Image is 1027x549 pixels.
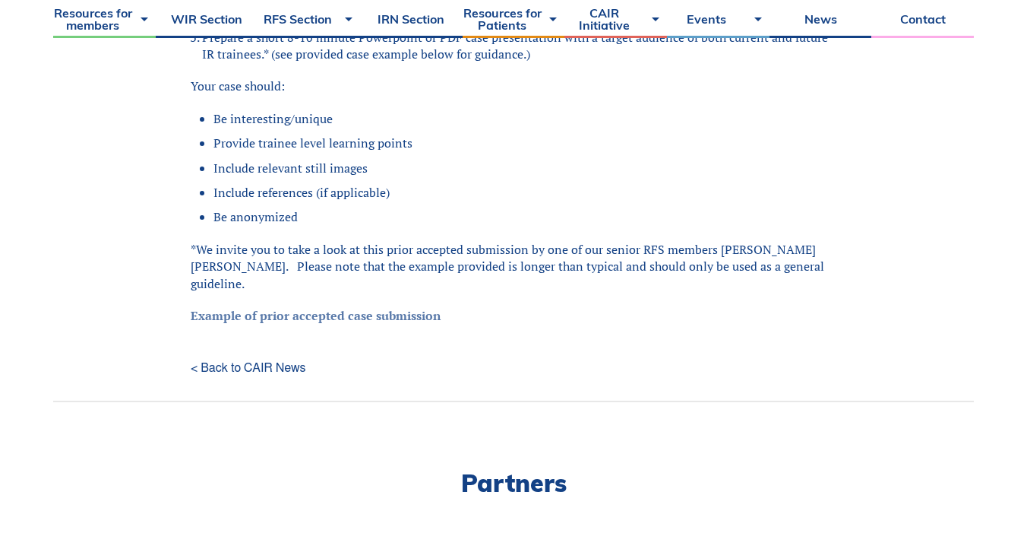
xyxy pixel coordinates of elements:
[191,78,836,94] p: Your case should:
[213,160,836,176] li: Include relevant still images
[213,208,836,225] li: Be anonymized
[213,184,836,201] li: Include references (if applicable)
[213,110,836,127] li: Be interesting/unique
[191,241,836,292] p: *We invite you to take a look at this prior accepted submission by one of our senior RFS members ...
[213,135,836,151] li: Provide trainee level learning points
[191,307,441,324] a: Example of prior accepted case submission
[191,362,836,374] a: < Back to CAIR News
[53,471,974,495] h2: Partners
[202,29,836,63] li: Prepare a short 8-10 minute Powerpoint or PDF case presentation with a target audience of both cu...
